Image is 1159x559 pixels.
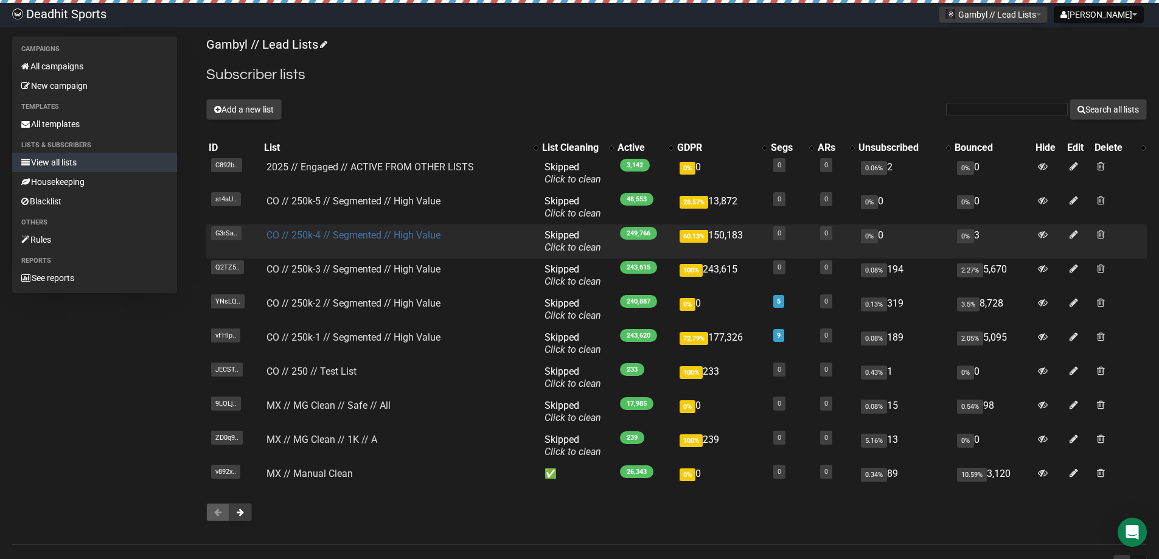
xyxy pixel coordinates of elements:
span: Skipped [545,229,601,253]
td: 3,120 [952,463,1033,485]
td: 189 [856,327,952,361]
a: Click to clean [545,207,601,219]
th: Segs: No sort applied, activate to apply an ascending sort [768,139,815,156]
a: CO // 250k-5 // Segmented // High Value [266,195,440,207]
a: Click to clean [545,276,601,287]
span: Skipped [545,400,601,423]
span: 243,620 [620,329,657,342]
div: Open Intercom Messenger [1118,518,1147,547]
span: 0.08% [861,263,887,277]
a: 0 [824,161,828,169]
span: 10.59% [957,468,987,482]
a: 0 [824,400,828,408]
th: ARs: No sort applied, activate to apply an ascending sort [815,139,857,156]
a: Click to clean [545,344,601,355]
a: All templates [12,114,177,134]
td: 89 [856,463,952,485]
span: 249,766 [620,227,657,240]
span: 28.57% [680,196,708,209]
td: 177,326 [675,327,768,361]
a: New campaign [12,76,177,95]
button: Add a new list [206,99,282,120]
span: v892x.. [211,465,240,479]
span: 0% [861,229,878,243]
td: 0 [952,190,1033,224]
a: Click to clean [545,310,601,321]
span: 9LQLj.. [211,397,241,411]
span: Skipped [545,366,601,389]
a: CO // 250k-1 // Segmented // High Value [266,332,440,343]
div: Active [618,142,663,154]
span: 3,142 [620,159,650,172]
td: 239 [675,429,768,463]
td: 8,728 [952,293,1033,327]
span: 0% [680,298,695,311]
li: Reports [12,254,177,268]
span: 0% [957,195,974,209]
a: View all lists [12,153,177,172]
td: 0 [675,293,768,327]
div: List [264,142,527,154]
th: Edit: No sort applied, sorting is disabled [1065,139,1092,156]
span: Skipped [545,297,601,321]
th: List: No sort applied, activate to apply an ascending sort [262,139,540,156]
td: 0 [856,224,952,259]
td: 0 [675,156,768,190]
a: Blacklist [12,192,177,211]
span: 100% [680,366,703,379]
img: 3fbe88bd53d624040ed5a02265cbbb0f [12,9,23,19]
th: Bounced: No sort applied, sorting is disabled [952,139,1033,156]
a: 0 [824,297,828,305]
span: C892b.. [211,158,242,172]
span: Skipped [545,263,601,287]
button: Search all lists [1070,99,1147,120]
td: 1 [856,361,952,395]
span: 100% [680,264,703,277]
span: vFHlp.. [211,328,240,342]
a: CO // 250k-4 // Segmented // High Value [266,229,440,241]
span: 243,615 [620,261,657,274]
span: JECST.. [211,363,243,377]
span: 60.13% [680,230,708,243]
a: 0 [824,468,828,476]
a: 0 [824,434,828,442]
span: 3.5% [957,297,980,311]
td: 0 [952,429,1033,463]
span: 0% [957,366,974,380]
a: CO // 250k-3 // Segmented // High Value [266,263,440,275]
div: ID [209,142,259,154]
span: Skipped [545,434,601,457]
a: 0 [824,229,828,237]
li: Lists & subscribers [12,138,177,153]
a: 0 [778,468,781,476]
a: 0 [778,195,781,203]
span: 2.27% [957,263,983,277]
td: 2 [856,156,952,190]
li: Templates [12,100,177,114]
th: Unsubscribed: No sort applied, activate to apply an ascending sort [856,139,952,156]
a: 0 [824,263,828,271]
a: Click to clean [545,173,601,185]
a: 5 [777,297,781,305]
a: Housekeeping [12,172,177,192]
a: 9 [777,332,781,339]
td: 5,095 [952,327,1033,361]
th: ID: No sort applied, sorting is disabled [206,139,262,156]
div: ARs [818,142,844,154]
a: Gambyl // Lead Lists [206,37,325,52]
td: 150,183 [675,224,768,259]
button: Gambyl // Lead Lists [939,6,1048,23]
a: Click to clean [545,378,601,389]
span: 0% [861,195,878,209]
span: G3rSa.. [211,226,242,240]
li: Others [12,215,177,230]
td: 194 [856,259,952,293]
span: 0% [680,400,695,413]
span: 0% [957,434,974,448]
a: 0 [778,400,781,408]
a: 0 [778,434,781,442]
div: Segs [771,142,803,154]
th: Active: No sort applied, activate to apply an ascending sort [615,139,675,156]
td: 15 [856,395,952,429]
th: Delete: No sort applied, activate to apply an ascending sort [1092,139,1147,156]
